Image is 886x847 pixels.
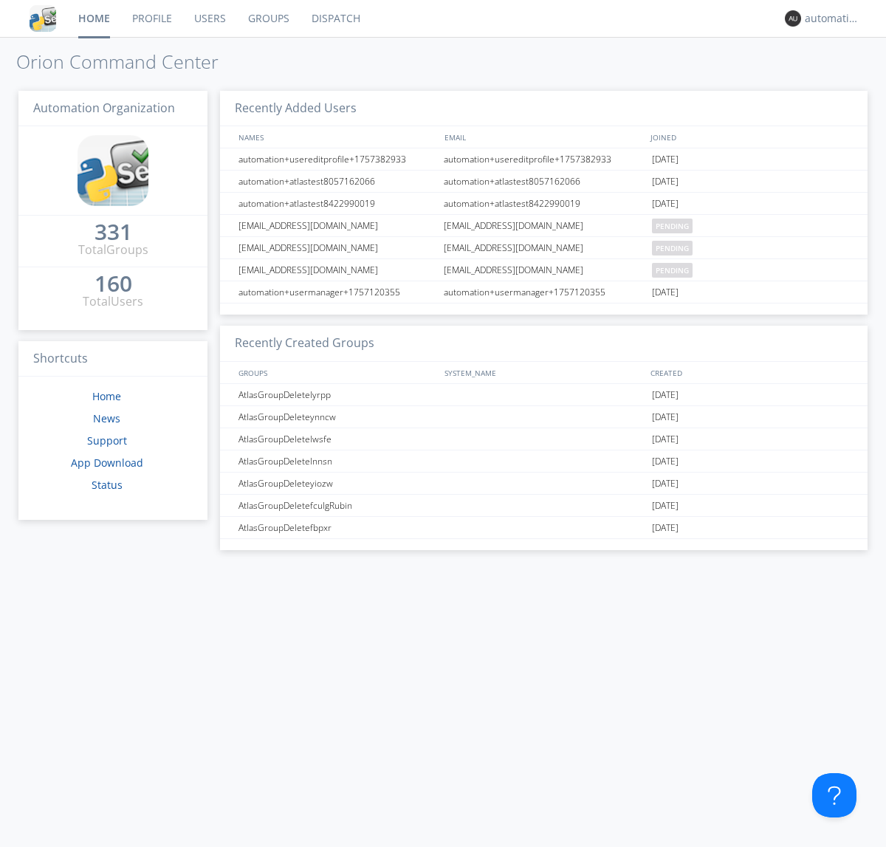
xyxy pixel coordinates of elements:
a: Status [92,478,123,492]
span: pending [652,263,693,278]
div: automation+atlas0004 [805,11,860,26]
div: SYSTEM_NAME [441,362,647,383]
div: automation+atlastest8057162066 [440,171,648,192]
div: automation+usermanager+1757120355 [440,281,648,303]
a: AtlasGroupDeleteyiozw[DATE] [220,473,868,495]
div: EMAIL [441,126,647,148]
span: [DATE] [652,281,679,304]
span: [DATE] [652,450,679,473]
img: cddb5a64eb264b2086981ab96f4c1ba7 [30,5,56,32]
div: 160 [95,276,132,291]
img: 373638.png [785,10,801,27]
a: Support [87,433,127,447]
a: AtlasGroupDeletelnnsn[DATE] [220,450,868,473]
a: AtlasGroupDeletefbpxr[DATE] [220,517,868,539]
a: [EMAIL_ADDRESS][DOMAIN_NAME][EMAIL_ADDRESS][DOMAIN_NAME]pending [220,259,868,281]
a: automation+atlastest8422990019automation+atlastest8422990019[DATE] [220,193,868,215]
div: AtlasGroupDeletefbpxr [235,517,439,538]
div: Total Users [83,293,143,310]
div: GROUPS [235,362,437,383]
span: [DATE] [652,517,679,539]
span: [DATE] [652,193,679,215]
span: pending [652,241,693,256]
div: [EMAIL_ADDRESS][DOMAIN_NAME] [235,237,439,258]
span: [DATE] [652,428,679,450]
a: automation+usereditprofile+1757382933automation+usereditprofile+1757382933[DATE] [220,148,868,171]
a: automation+usermanager+1757120355automation+usermanager+1757120355[DATE] [220,281,868,304]
a: App Download [71,456,143,470]
a: automation+atlastest8057162066automation+atlastest8057162066[DATE] [220,171,868,193]
a: [EMAIL_ADDRESS][DOMAIN_NAME][EMAIL_ADDRESS][DOMAIN_NAME]pending [220,215,868,237]
div: Total Groups [78,241,148,258]
div: AtlasGroupDeletelnnsn [235,450,439,472]
div: AtlasGroupDeleteynncw [235,406,439,428]
div: automation+usereditprofile+1757382933 [235,148,439,170]
a: AtlasGroupDeletelyrpp[DATE] [220,384,868,406]
a: AtlasGroupDeletefculgRubin[DATE] [220,495,868,517]
span: [DATE] [652,473,679,495]
h3: Recently Added Users [220,91,868,127]
div: [EMAIL_ADDRESS][DOMAIN_NAME] [440,259,648,281]
a: AtlasGroupDeletelwsfe[DATE] [220,428,868,450]
div: automation+atlastest8422990019 [440,193,648,214]
img: cddb5a64eb264b2086981ab96f4c1ba7 [78,135,148,206]
iframe: Toggle Customer Support [812,773,856,817]
div: [EMAIL_ADDRESS][DOMAIN_NAME] [440,237,648,258]
div: [EMAIL_ADDRESS][DOMAIN_NAME] [235,259,439,281]
div: AtlasGroupDeleteyiozw [235,473,439,494]
a: Home [92,389,121,403]
a: AtlasGroupDeleteynncw[DATE] [220,406,868,428]
div: AtlasGroupDeletelwsfe [235,428,439,450]
h3: Shortcuts [18,341,207,377]
span: [DATE] [652,148,679,171]
span: Automation Organization [33,100,175,116]
div: [EMAIL_ADDRESS][DOMAIN_NAME] [235,215,439,236]
div: [EMAIL_ADDRESS][DOMAIN_NAME] [440,215,648,236]
div: AtlasGroupDeletelyrpp [235,384,439,405]
div: NAMES [235,126,437,148]
div: JOINED [647,126,854,148]
a: [EMAIL_ADDRESS][DOMAIN_NAME][EMAIL_ADDRESS][DOMAIN_NAME]pending [220,237,868,259]
a: 331 [95,224,132,241]
a: 160 [95,276,132,293]
div: CREATED [647,362,854,383]
div: AtlasGroupDeletefculgRubin [235,495,439,516]
div: 331 [95,224,132,239]
div: automation+usermanager+1757120355 [235,281,439,303]
span: pending [652,219,693,233]
a: News [93,411,120,425]
div: automation+usereditprofile+1757382933 [440,148,648,170]
span: [DATE] [652,384,679,406]
span: [DATE] [652,171,679,193]
span: [DATE] [652,406,679,428]
div: automation+atlastest8057162066 [235,171,439,192]
div: automation+atlastest8422990019 [235,193,439,214]
h3: Recently Created Groups [220,326,868,362]
span: [DATE] [652,495,679,517]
